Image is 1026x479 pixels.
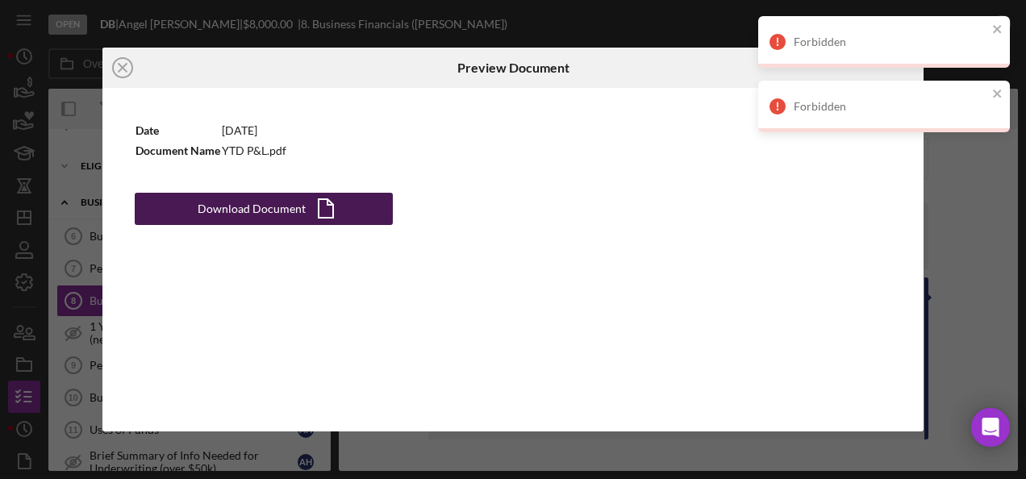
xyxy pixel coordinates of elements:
div: Forbidden [794,100,987,113]
button: close [992,87,1003,102]
td: [DATE] [221,120,287,140]
h6: Preview Document [457,60,569,75]
b: Date [136,123,159,137]
td: YTD P&L.pdf [221,140,287,160]
div: Download Document [198,193,306,225]
div: Forbidden [794,35,987,48]
button: Download Document [135,193,393,225]
button: close [992,23,1003,38]
div: Open Intercom Messenger [971,408,1010,447]
b: Document Name [136,144,220,157]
